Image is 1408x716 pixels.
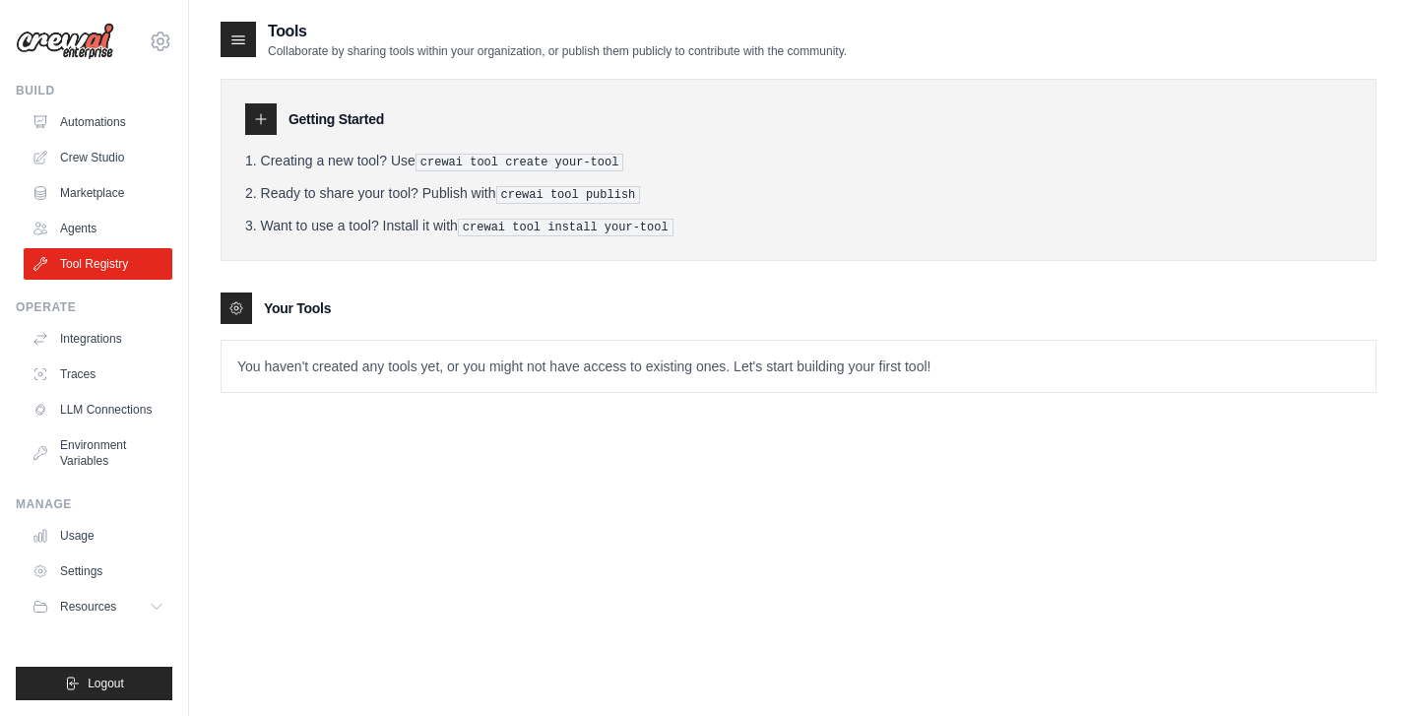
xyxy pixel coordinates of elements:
[245,183,1352,204] li: Ready to share your tool? Publish with
[16,667,172,700] button: Logout
[88,676,124,691] span: Logout
[16,496,172,512] div: Manage
[268,43,847,59] p: Collaborate by sharing tools within your organization, or publish them publicly to contribute wit...
[24,520,172,552] a: Usage
[222,341,1376,392] p: You haven't created any tools yet, or you might not have access to existing ones. Let's start bui...
[288,109,384,129] h3: Getting Started
[24,106,172,138] a: Automations
[24,213,172,244] a: Agents
[24,248,172,280] a: Tool Registry
[60,599,116,615] span: Resources
[24,142,172,173] a: Crew Studio
[458,219,673,236] pre: crewai tool install your-tool
[24,555,172,587] a: Settings
[16,23,114,60] img: Logo
[24,358,172,390] a: Traces
[24,394,172,425] a: LLM Connections
[496,186,641,204] pre: crewai tool publish
[24,323,172,355] a: Integrations
[16,299,172,315] div: Operate
[245,151,1352,171] li: Creating a new tool? Use
[264,298,331,318] h3: Your Tools
[24,177,172,209] a: Marketplace
[16,83,172,98] div: Build
[268,20,847,43] h2: Tools
[24,591,172,622] button: Resources
[24,429,172,477] a: Environment Variables
[416,154,624,171] pre: crewai tool create your-tool
[245,216,1352,236] li: Want to use a tool? Install it with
